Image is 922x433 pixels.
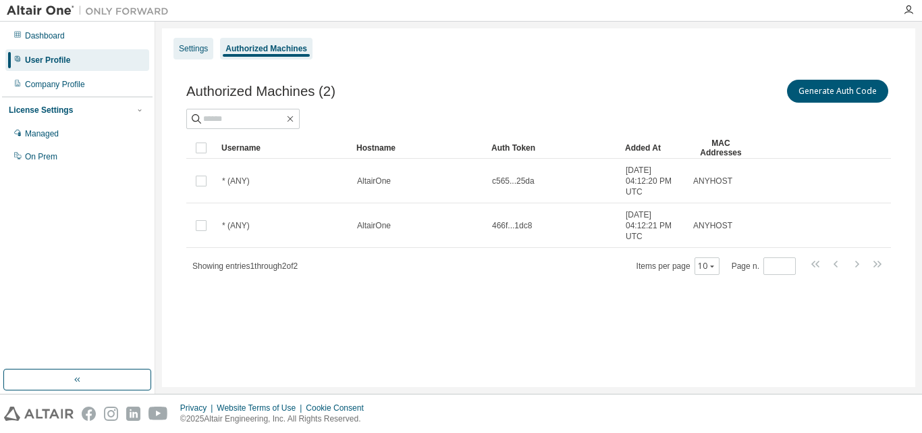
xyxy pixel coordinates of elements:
[732,257,796,275] span: Page n.
[217,403,306,413] div: Website Terms of Use
[148,407,168,421] img: youtube.svg
[180,403,217,413] div: Privacy
[225,43,307,54] div: Authorized Machines
[126,407,140,421] img: linkedin.svg
[180,413,372,425] p: © 2025 Altair Engineering, Inc. All Rights Reserved.
[104,407,118,421] img: instagram.svg
[492,220,532,231] span: 466f...1dc8
[356,137,481,159] div: Hostname
[82,407,96,421] img: facebook.svg
[626,165,681,197] span: [DATE] 04:12:20 PM UTC
[492,176,535,186] span: c565...25da
[186,84,335,99] span: Authorized Machines (2)
[192,261,298,271] span: Showing entries 1 through 2 of 2
[9,105,73,116] div: License Settings
[7,4,175,18] img: Altair One
[25,128,59,139] div: Managed
[626,209,681,242] span: [DATE] 04:12:21 PM UTC
[25,151,57,162] div: On Prem
[25,55,70,66] div: User Profile
[4,407,74,421] img: altair_logo.svg
[693,220,732,231] span: ANYHOST
[491,137,614,159] div: Auth Token
[693,176,732,186] span: ANYHOST
[698,261,716,272] button: 10
[25,30,65,41] div: Dashboard
[787,80,888,103] button: Generate Auth Code
[25,79,85,90] div: Company Profile
[222,220,250,231] span: * (ANY)
[306,403,371,413] div: Cookie Consent
[693,137,749,159] div: MAC Addresses
[221,137,346,159] div: Username
[179,43,208,54] div: Settings
[625,137,682,159] div: Added At
[357,220,391,231] span: AltairOne
[222,176,250,186] span: * (ANY)
[636,257,720,275] span: Items per page
[357,176,391,186] span: AltairOne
